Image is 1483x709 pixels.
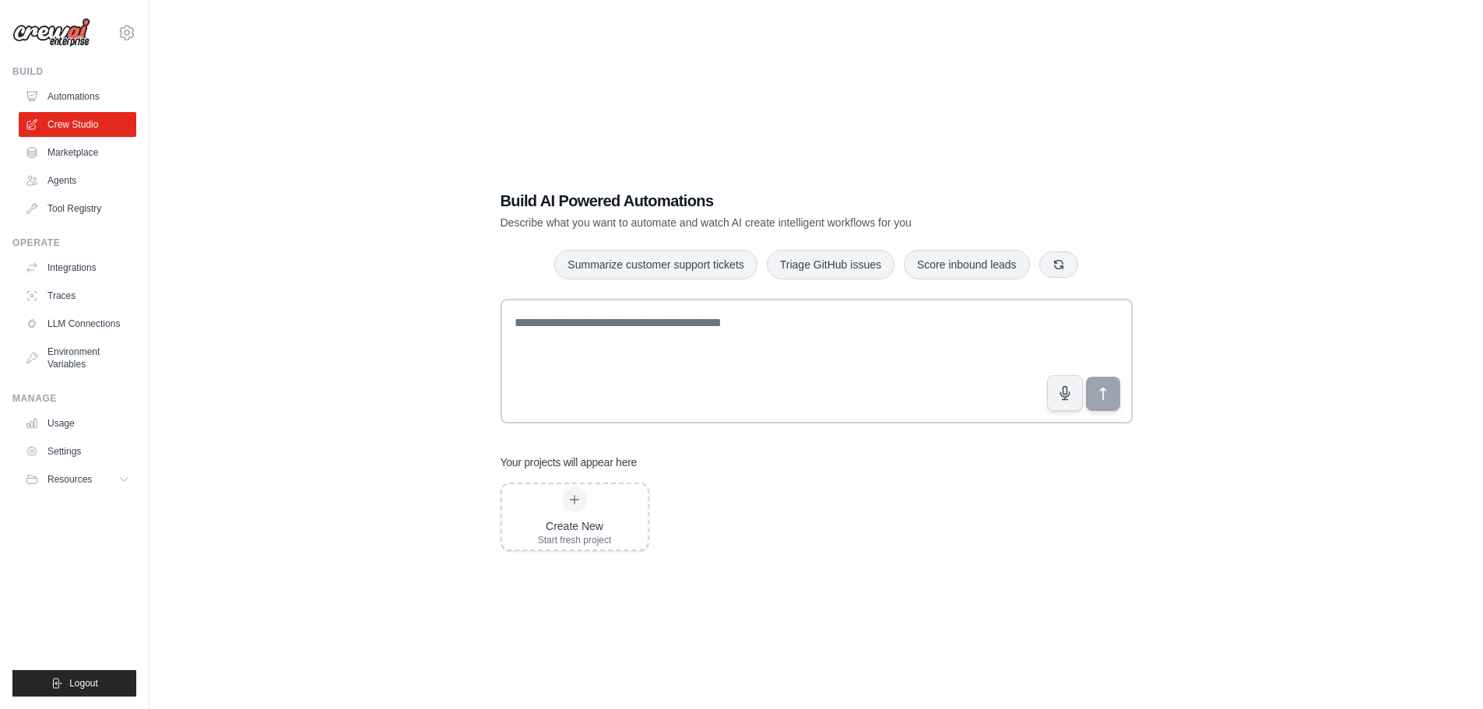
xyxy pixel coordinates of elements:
button: Resources [19,467,136,492]
button: Get new suggestions [1039,251,1078,278]
a: Usage [19,411,136,436]
span: Logout [69,677,98,690]
button: Triage GitHub issues [767,250,894,279]
a: Marketplace [19,140,136,165]
button: Click to speak your automation idea [1047,375,1083,411]
a: Settings [19,439,136,464]
a: Traces [19,283,136,308]
button: Summarize customer support tickets [554,250,757,279]
h3: Your projects will appear here [501,455,638,470]
div: Create New [538,518,612,534]
span: Resources [47,473,92,486]
div: Manage [12,392,136,405]
img: Logo [12,18,90,47]
button: Score inbound leads [904,250,1030,279]
div: Start fresh project [538,534,612,546]
a: Tool Registry [19,196,136,221]
h1: Build AI Powered Automations [501,190,1024,212]
p: Describe what you want to automate and watch AI create intelligent workflows for you [501,215,1024,230]
a: LLM Connections [19,311,136,336]
div: Operate [12,237,136,249]
a: Automations [19,84,136,109]
div: Build [12,65,136,78]
a: Environment Variables [19,339,136,377]
button: Logout [12,670,136,697]
a: Agents [19,168,136,193]
a: Crew Studio [19,112,136,137]
a: Integrations [19,255,136,280]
